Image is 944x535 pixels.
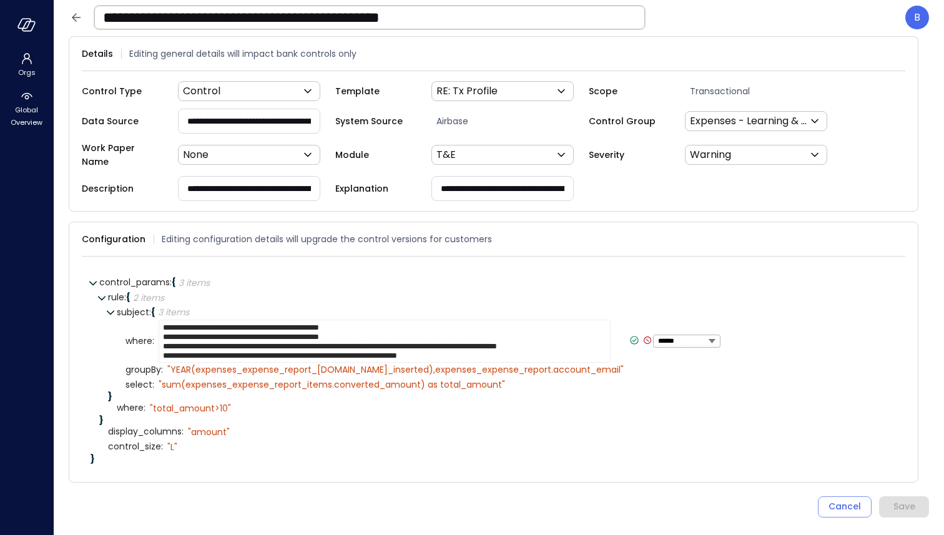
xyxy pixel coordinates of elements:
div: " sum(expenses_expense_report_items.converted_amount) as total_amount" [159,379,505,390]
span: { [126,291,130,303]
span: { [151,306,155,318]
span: Airbase [431,114,589,128]
p: Control [183,84,220,99]
p: T&E [436,147,456,162]
button: Cancel [818,496,872,518]
span: Template [335,84,416,98]
span: : [152,378,154,391]
span: : [182,425,184,438]
span: : [124,291,126,303]
span: Severity [589,148,670,162]
span: : [144,401,145,414]
div: 2 items [133,293,164,302]
span: Editing configuration details will upgrade the control versions for customers [162,232,492,246]
div: Cancel [828,499,861,514]
span: Details [82,47,113,61]
span: control_params [99,276,172,288]
span: Configuration [82,232,145,246]
div: " total_amount>10" [150,403,231,414]
p: Expenses - Learning & Development [690,114,807,129]
div: } [108,392,897,401]
div: Orgs [2,50,51,80]
span: Description [82,182,163,195]
span: Editing general details will impact bank controls only [129,47,356,61]
span: where [125,336,154,346]
span: display_columns [108,427,184,436]
span: Control Group [589,114,670,128]
div: 3 items [179,278,210,287]
div: " amount" [188,426,230,438]
span: Global Overview [7,104,46,129]
span: subject [117,306,151,318]
div: } [99,416,897,425]
span: select [125,380,154,390]
span: : [149,306,151,318]
span: Scope [589,84,670,98]
p: B [914,10,920,25]
span: System Source [335,114,416,128]
div: " YEAR(expenses_expense_report_[DOMAIN_NAME]_inserted),expenses_expense_report.account_email" [167,364,624,375]
div: } [91,454,897,463]
span: Data Source [82,114,163,128]
span: groupBy [125,365,163,375]
span: Explanation [335,182,416,195]
span: { [172,276,176,288]
p: RE: Tx Profile [436,84,498,99]
span: : [161,363,163,376]
span: Control Type [82,84,163,98]
p: None [183,147,209,162]
span: Orgs [18,66,36,79]
p: Warning [690,147,731,162]
div: 3 items [158,308,189,317]
span: rule [108,291,126,303]
div: Boaz [905,6,929,29]
span: control_size [108,442,163,451]
span: Work Paper Name [82,141,163,169]
div: " L" [167,441,177,453]
div: Global Overview [2,87,51,130]
span: where [117,403,145,413]
span: Transactional [685,84,842,98]
span: : [170,276,172,288]
span: Module [335,148,416,162]
span: : [152,335,154,347]
span: : [161,440,163,453]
